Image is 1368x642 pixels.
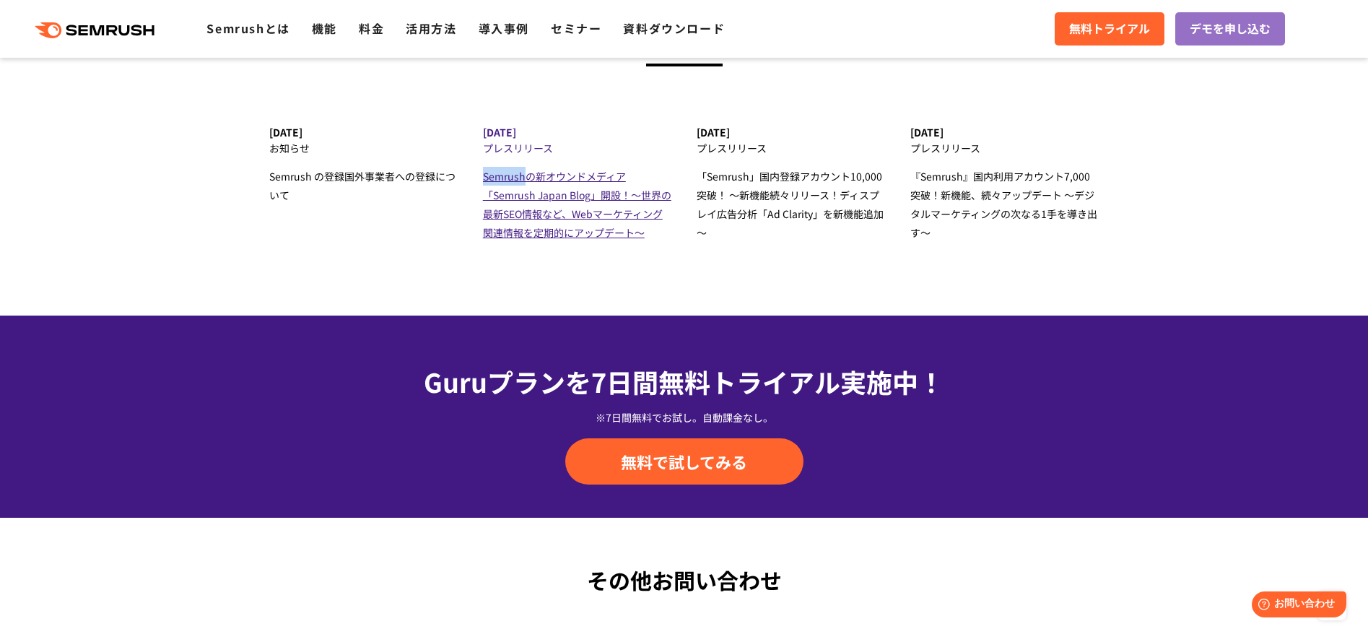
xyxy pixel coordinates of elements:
[565,438,803,485] a: 無料で試してみる
[1190,19,1271,38] span: デモを申し込む
[406,19,456,37] a: 活用方法
[305,362,1063,401] div: Guruプランを7日間
[269,126,458,139] div: [DATE]
[1055,12,1164,45] a: 無料トライアル
[910,126,1099,242] a: [DATE] プレスリリース 『Semrush』国内利用アカウント7,000突破！新機能、続々アップデート ～デジタルマーケティングの次なる1手を導き出す～
[359,19,384,37] a: 料金
[623,19,725,37] a: 資料ダウンロード
[483,139,671,157] div: プレスリリース
[1240,586,1352,626] iframe: Help widget launcher
[697,139,885,157] div: プレスリリース
[621,451,747,472] span: 無料で試してみる
[1069,19,1150,38] span: 無料トライアル
[910,169,1097,240] span: 『Semrush』国内利用アカウント7,000突破！新機能、続々アップデート ～デジタルマーケティングの次なる1手を導き出す～
[697,169,884,240] span: 「Semrush」国内登録アカウント10,000突破！ ～新機能続々リリース！ディスプレイ広告分析「Ad Clarity」を新機能追加～
[658,363,944,400] span: 無料トライアル実施中！
[483,126,671,139] div: [DATE]
[269,139,458,157] div: お知らせ
[483,169,671,240] span: Semrushの新オウンドメディア 「Semrush Japan Blog」開設！～世界の最新SEO情報など、Webマーケティング関連情報を定期的にアップデート～
[1175,12,1285,45] a: デモを申し込む
[910,126,1099,139] div: [DATE]
[479,19,529,37] a: 導入事例
[551,19,601,37] a: セミナー
[305,564,1063,597] div: その他お問い合わせ
[312,19,337,37] a: 機能
[305,410,1063,425] div: ※7日間無料でお試し。自動課金なし。
[697,126,885,242] a: [DATE] プレスリリース 「Semrush」国内登録アカウント10,000突破！ ～新機能続々リリース！ディスプレイ広告分析「Ad Clarity」を新機能追加～
[697,126,885,139] div: [DATE]
[483,126,671,242] a: [DATE] プレスリリース Semrushの新オウンドメディア 「Semrush Japan Blog」開設！～世界の最新SEO情報など、Webマーケティング関連情報を定期的にアップデート～
[910,139,1099,157] div: プレスリリース
[206,19,289,37] a: Semrushとは
[269,126,458,204] a: [DATE] お知らせ Semrush の登録国外事業者への登録について
[269,169,456,202] span: Semrush の登録国外事業者への登録について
